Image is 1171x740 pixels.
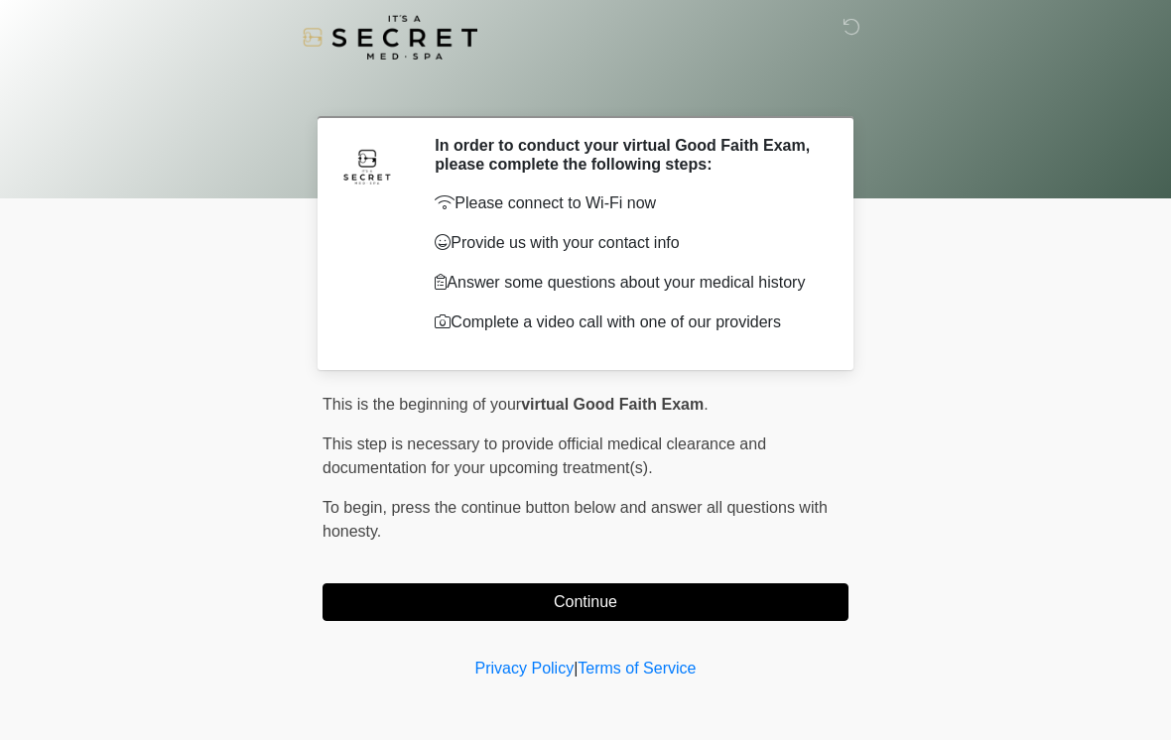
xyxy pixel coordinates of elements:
[337,136,397,195] img: Agent Avatar
[521,396,704,413] strong: virtual Good Faith Exam
[303,15,477,60] img: It's A Secret Med Spa Logo
[308,71,863,108] h1: ‎ ‎
[323,499,391,516] span: To begin,
[435,310,819,334] p: Complete a video call with one of our providers
[435,191,819,215] p: Please connect to Wi-Fi now
[435,271,819,295] p: Answer some questions about your medical history
[435,231,819,255] p: Provide us with your contact info
[578,660,696,677] a: Terms of Service
[323,499,828,540] span: press the continue button below and answer all questions with honesty.
[435,136,819,174] h2: In order to conduct your virtual Good Faith Exam, please complete the following steps:
[323,583,848,621] button: Continue
[323,435,766,476] span: This step is necessary to provide official medical clearance and documentation for your upcoming ...
[574,660,578,677] a: |
[323,396,521,413] span: This is the beginning of your
[704,396,708,413] span: .
[475,660,575,677] a: Privacy Policy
